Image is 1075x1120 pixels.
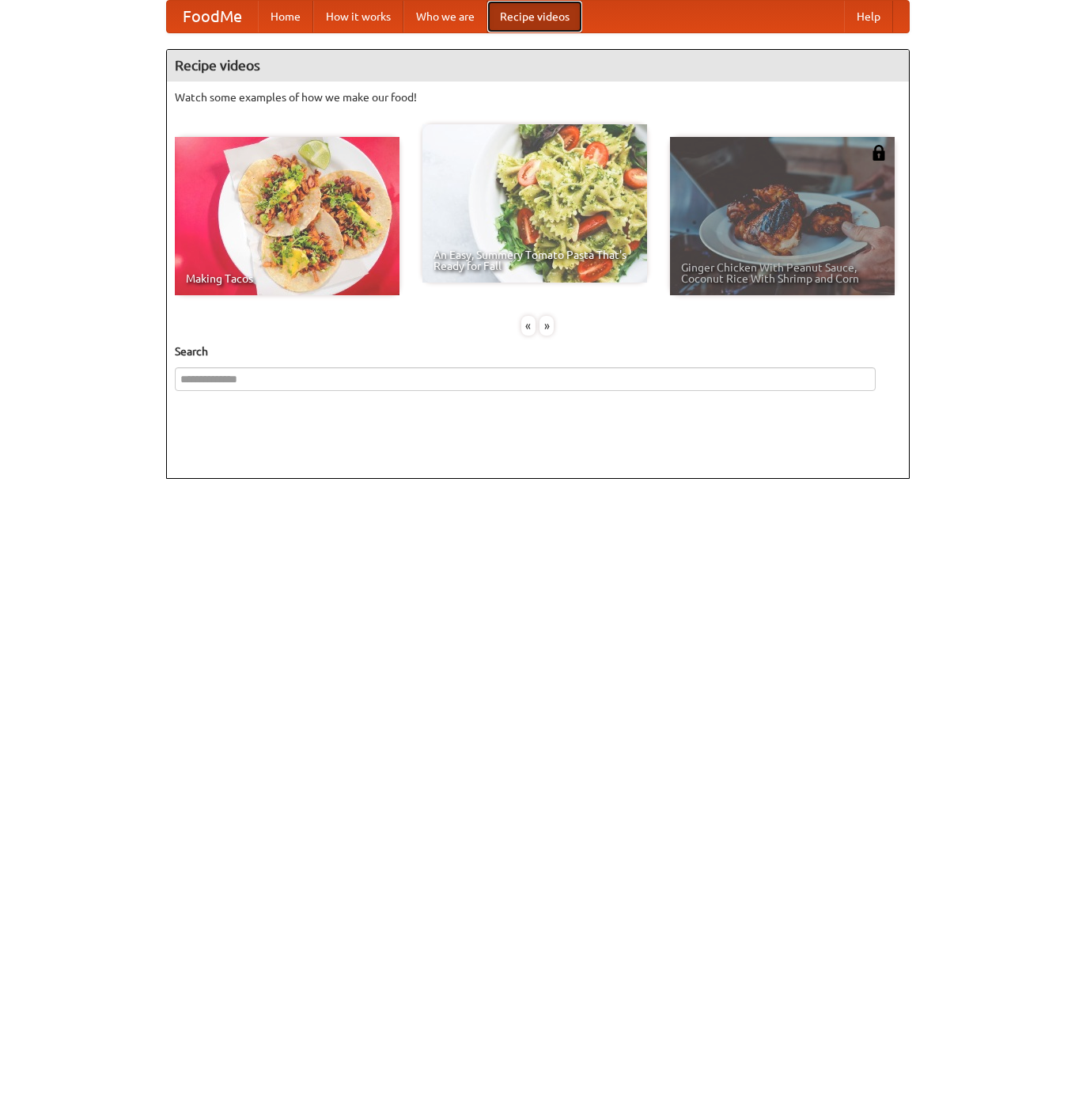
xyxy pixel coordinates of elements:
a: Help [844,1,893,32]
div: « [521,316,536,336]
span: Making Tacos [186,273,388,284]
p: Watch some examples of how we make our food! [175,89,901,105]
a: How it works [313,1,403,32]
h4: Recipe videos [167,50,909,82]
span: An Easy, Summery Tomato Pasta That's Ready for Fall [433,249,636,271]
h5: Search [175,344,901,359]
a: An Easy, Summery Tomato Pasta That's Ready for Fall [422,124,647,283]
div: » [539,316,554,336]
a: FoodMe [167,1,258,32]
img: 483408.png [871,145,887,161]
a: Making Tacos [175,137,399,295]
a: Home [258,1,313,32]
a: Recipe videos [487,1,582,32]
a: Who we are [403,1,487,32]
